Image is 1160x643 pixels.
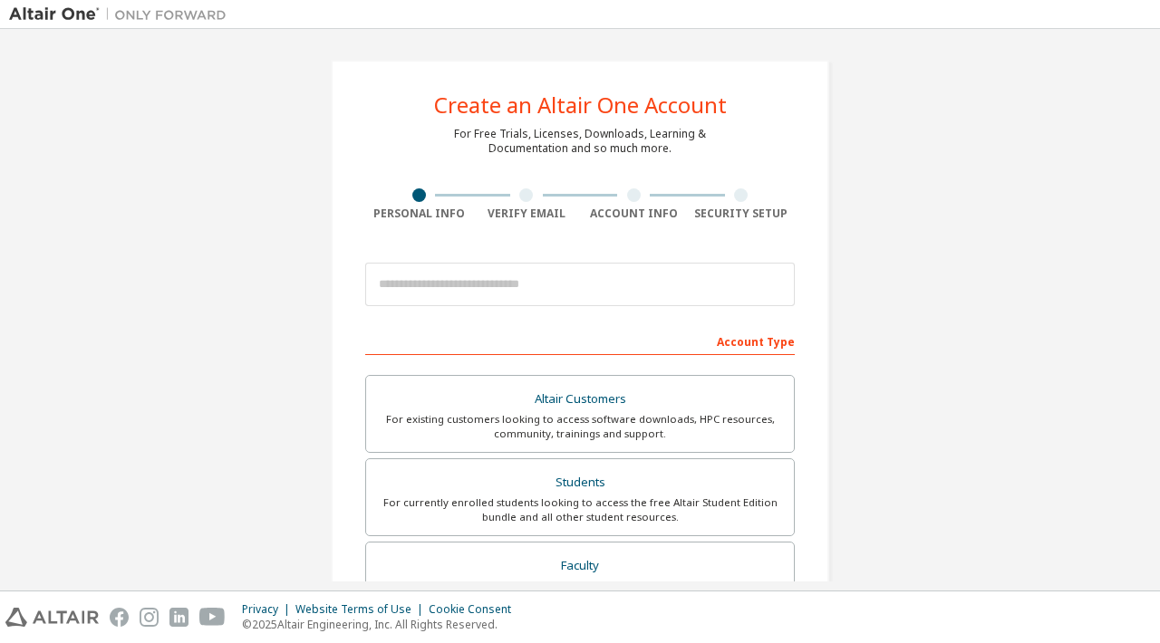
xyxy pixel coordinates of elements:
[580,206,688,221] div: Account Info
[9,5,236,24] img: Altair One
[242,602,295,617] div: Privacy
[429,602,522,617] div: Cookie Consent
[110,608,129,627] img: facebook.svg
[454,127,706,156] div: For Free Trials, Licenses, Downloads, Learning & Documentation and so much more.
[140,608,159,627] img: instagram.svg
[377,470,783,495] div: Students
[377,553,783,579] div: Faculty
[688,206,796,221] div: Security Setup
[365,326,795,355] div: Account Type
[242,617,522,632] p: © 2025 Altair Engineering, Inc. All Rights Reserved.
[434,94,727,116] div: Create an Altair One Account
[295,602,429,617] div: Website Terms of Use
[473,206,581,221] div: Verify Email
[377,387,783,412] div: Altair Customers
[169,608,188,627] img: linkedin.svg
[199,608,226,627] img: youtube.svg
[5,608,99,627] img: altair_logo.svg
[365,206,473,221] div: Personal Info
[377,578,783,607] div: For faculty & administrators of academic institutions administering students and accessing softwa...
[377,412,783,441] div: For existing customers looking to access software downloads, HPC resources, community, trainings ...
[377,495,783,524] div: For currently enrolled students looking to access the free Altair Student Edition bundle and all ...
